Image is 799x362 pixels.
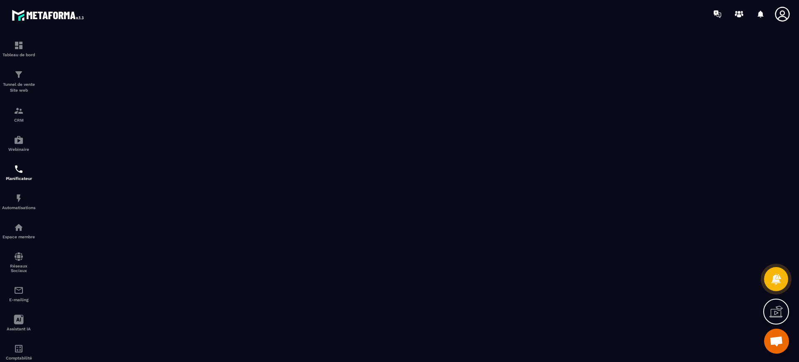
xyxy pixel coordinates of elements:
a: formationformationCRM [2,100,35,129]
p: Webinaire [2,147,35,152]
a: emailemailE-mailing [2,279,35,308]
p: Automatisations [2,205,35,210]
img: formation [14,40,24,50]
img: social-network [14,252,24,262]
a: schedulerschedulerPlanificateur [2,158,35,187]
p: Planificateur [2,176,35,181]
p: E-mailing [2,297,35,302]
img: accountant [14,344,24,354]
p: Tunnel de vente Site web [2,82,35,93]
a: automationsautomationsEspace membre [2,216,35,245]
p: Tableau de bord [2,52,35,57]
img: formation [14,70,24,80]
p: Espace membre [2,235,35,239]
p: CRM [2,118,35,122]
img: scheduler [14,164,24,174]
a: formationformationTunnel de vente Site web [2,63,35,100]
a: formationformationTableau de bord [2,34,35,63]
p: Assistant IA [2,327,35,331]
p: Comptabilité [2,356,35,360]
img: automations [14,135,24,145]
a: Assistant IA [2,308,35,337]
div: Ouvrir le chat [764,329,789,354]
img: email [14,285,24,295]
p: Réseaux Sociaux [2,264,35,273]
a: automationsautomationsWebinaire [2,129,35,158]
img: automations [14,222,24,232]
a: social-networksocial-networkRéseaux Sociaux [2,245,35,279]
a: automationsautomationsAutomatisations [2,187,35,216]
img: formation [14,106,24,116]
img: automations [14,193,24,203]
img: logo [12,7,87,23]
